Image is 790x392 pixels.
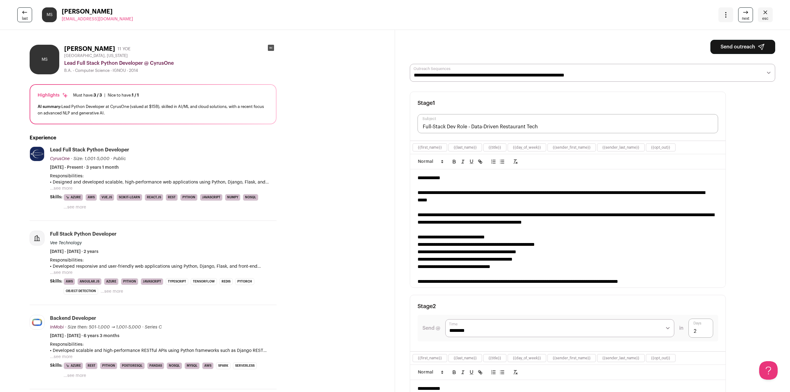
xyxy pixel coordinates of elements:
p: • Developed responsive and user-friendly web applications using Python, Django, Flask, and front-... [50,263,276,270]
span: AI summary: [38,105,61,109]
li: Azure [104,278,118,285]
img: a4c46d174ad5d06d00e97a7289c876c0885381553c767fc7974313e472221095.jpg [30,315,44,329]
li: Angular.js [77,278,102,285]
span: Public [113,157,126,161]
ul: | [73,93,139,98]
li: Pandas [147,362,164,369]
span: [EMAIL_ADDRESS][DOMAIN_NAME] [62,17,133,21]
div: MS [30,45,59,74]
span: [GEOGRAPHIC_DATA], [US_STATE] [64,53,128,58]
button: Send outreach [710,40,775,54]
div: Lead Full Stack Python Developer [50,146,129,153]
button: {{last_name}} [454,356,477,361]
li: Scikit-Learn [117,194,142,201]
button: {{title}} [489,145,501,150]
li: PyTorch [235,278,254,285]
span: · [142,324,143,330]
button: ...see more [50,354,73,360]
p: • Developed scalable and high-performance RESTful APIs using Python frameworks such as Django RES... [50,348,276,354]
img: company-logo-placeholder-414d4e2ec0e2ddebbe968bf319fdfe5acfe0c9b87f798d344e800bc9a89632a0.png [30,231,44,245]
a: [EMAIL_ADDRESS][DOMAIN_NAME] [62,16,133,22]
div: Backend Developer [50,315,96,322]
div: Lead Full Stack Python Developer @ CyrusOne [64,60,276,67]
button: {{sender_first_name}} [553,145,591,150]
span: [PERSON_NAME] [62,7,133,16]
button: {{sender_first_name}} [553,356,591,361]
span: [DATE] - [DATE] · 6 years 3 months [50,333,119,339]
a: next [738,7,753,22]
div: 11 YOE [118,46,131,52]
div: B.A. - Computer Science - IGNOU - 2014 [64,68,276,73]
li: JavaScript [141,278,163,285]
button: {{first_name}} [418,356,442,361]
span: Skills: [50,362,62,369]
li: TypeScript [166,278,188,285]
div: Must have: [73,93,102,98]
button: {{day_of_week}} [513,145,541,150]
span: 1 [433,100,435,106]
span: · Size then: 501-1,000 → 1,001-5,000 [65,325,141,329]
span: Skills: [50,278,62,284]
li: Python [121,278,138,285]
li: Azure [64,194,83,201]
li: MySQL [185,362,200,369]
li: TensorFlow [191,278,217,285]
span: [DATE] - Present · 3 years 1 month [50,164,119,171]
li: Serverless [233,362,257,369]
li: NoSQL [243,194,258,201]
span: 3 / 3 [94,93,102,97]
button: ...see more [64,373,86,379]
a: Close [758,7,773,22]
li: Spark [216,362,231,369]
li: Python [180,194,197,201]
li: NumPy [225,194,240,201]
div: Highlights [38,92,68,98]
li: Vue.js [99,194,114,201]
iframe: Help Scout Beacon - Open [759,361,778,380]
li: AWS [64,278,75,285]
div: Lead Python Developer at CyrusOne (valued at $15B), skilled in AI/ML and cloud solutions, with a ... [38,103,268,116]
span: last [22,16,28,21]
li: React.js [145,194,163,201]
li: NoSQL [167,362,182,369]
h3: Stage [418,99,435,107]
li: JavaScript [200,194,222,201]
button: {{day_of_week}} [513,356,541,361]
button: ...see more [50,185,73,192]
span: CyrusOne [50,157,70,161]
button: {{first_name}} [418,145,442,150]
h2: Experience [30,134,276,142]
li: REST [166,194,178,201]
button: {{title}} [489,356,501,361]
span: esc [762,16,768,21]
span: · Size: 1,001-5,000 [71,157,110,161]
p: Responsibilities: [50,173,276,179]
button: ...see more [50,270,73,276]
li: Python [100,362,117,369]
div: Full Stack Python Developer [50,231,117,237]
button: {{opt_out}} [651,145,670,150]
button: Open dropdown [718,7,733,22]
span: Vee Technology [50,241,82,245]
a: last [17,7,32,22]
span: Series C [145,325,162,329]
li: Object Detection [64,288,98,295]
button: {{opt_out}} [651,356,670,361]
span: 1 / 1 [132,93,139,97]
li: Redis [219,278,233,285]
span: · [111,156,112,162]
li: PostgreSQL [120,362,145,369]
input: Subject [418,114,718,133]
span: in [679,324,684,332]
li: Azure [64,362,83,369]
li: REST [85,362,98,369]
span: [DATE] - [DATE] · 2 years [50,249,98,255]
p: • Designed and developed scalable, high-performance web applications using Python, Django, Flask,... [50,179,276,185]
h1: [PERSON_NAME] [64,45,115,53]
p: Responsibilities: [50,341,276,348]
button: ...see more [64,204,86,210]
button: {{sender_last_name}} [602,356,639,361]
span: 2 [433,303,436,309]
button: ...see more [101,288,123,295]
button: {{last_name}} [454,145,477,150]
